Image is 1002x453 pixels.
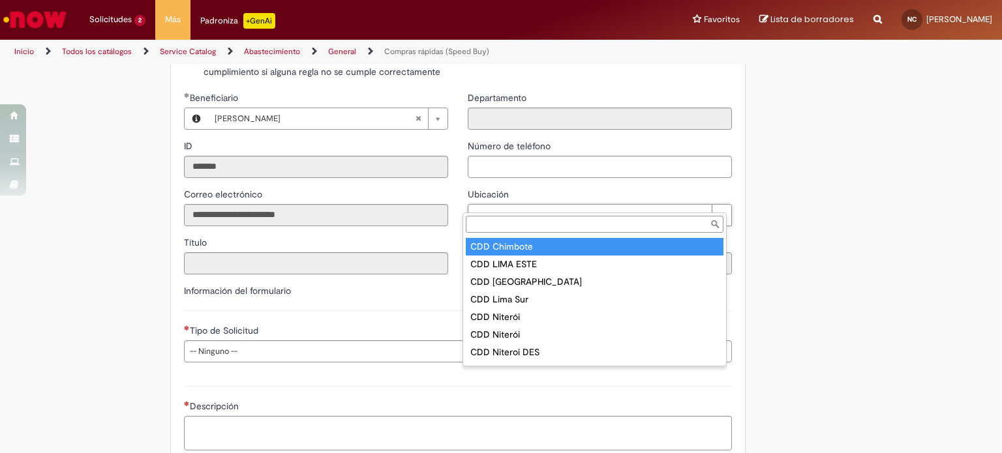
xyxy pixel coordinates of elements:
ul: Ubicación [463,235,726,366]
div: CDD LIMA ESTE [466,256,723,273]
div: CDD Niterói [466,308,723,326]
div: CDD Lima Sur [466,291,723,308]
div: CDD Niteroi DES [466,343,723,361]
div: CDD [GEOGRAPHIC_DATA] [466,273,723,291]
div: CDD Niterói [466,326,723,343]
div: CDD Sullana [466,361,723,379]
div: CDD Chimbote [466,238,723,256]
